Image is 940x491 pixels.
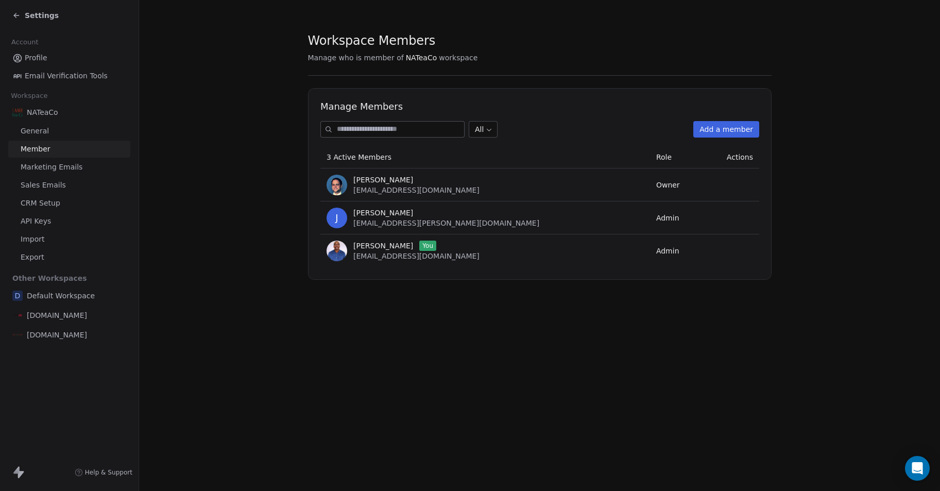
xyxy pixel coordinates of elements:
[21,162,82,173] span: Marketing Emails
[656,214,679,222] span: Admin
[693,121,759,138] button: Add a member
[353,241,413,251] span: [PERSON_NAME]
[656,181,679,189] span: Owner
[12,107,23,117] img: native_american_tea_1745597236__86438.webp
[905,456,930,481] div: Open Intercom Messenger
[8,195,130,212] a: CRM Setup
[8,123,130,140] a: General
[726,153,753,161] span: Actions
[21,144,50,155] span: Member
[8,141,130,158] a: Member
[25,10,59,21] span: Settings
[406,53,437,63] span: NATeaCo
[8,177,130,194] a: Sales Emails
[85,468,132,477] span: Help & Support
[21,234,44,245] span: Import
[419,241,436,251] span: You
[27,291,95,301] span: Default Workspace
[21,252,44,263] span: Export
[21,126,49,137] span: General
[327,208,347,228] span: J
[353,175,413,185] span: [PERSON_NAME]
[327,153,391,161] span: 3 Active Members
[320,100,759,113] h1: Manage Members
[7,35,43,50] span: Account
[353,186,480,194] span: [EMAIL_ADDRESS][DOMAIN_NAME]
[327,175,347,195] img: NxX47yN-9PgDbrgVbLavoiRs_xnDsaACCyK-fwL8q0s
[8,159,130,176] a: Marketing Emails
[353,252,480,260] span: [EMAIL_ADDRESS][DOMAIN_NAME]
[439,53,477,63] span: workspace
[27,330,87,340] span: [DOMAIN_NAME]
[8,213,130,230] a: API Keys
[656,153,671,161] span: Role
[21,198,60,209] span: CRM Setup
[12,291,23,301] span: D
[7,88,52,104] span: Workspace
[8,67,130,84] a: Email Verification Tools
[12,310,23,320] img: coffee_clear.png
[25,53,47,63] span: Profile
[656,247,679,255] span: Admin
[75,468,132,477] a: Help & Support
[353,208,413,218] span: [PERSON_NAME]
[12,10,59,21] a: Settings
[308,33,435,48] span: Workspace Members
[8,270,91,286] span: Other Workspaces
[25,71,108,81] span: Email Verification Tools
[8,249,130,266] a: Export
[21,180,66,191] span: Sales Emails
[27,107,58,117] span: NATeaCo
[308,53,404,63] span: Manage who is member of
[353,219,539,227] span: [EMAIL_ADDRESS][PERSON_NAME][DOMAIN_NAME]
[12,330,23,340] img: native%20coffee%20logo.png
[327,241,347,261] img: pimage-455-496-photo.webp
[27,310,87,320] span: [DOMAIN_NAME]
[8,231,130,248] a: Import
[8,49,130,66] a: Profile
[21,216,51,227] span: API Keys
